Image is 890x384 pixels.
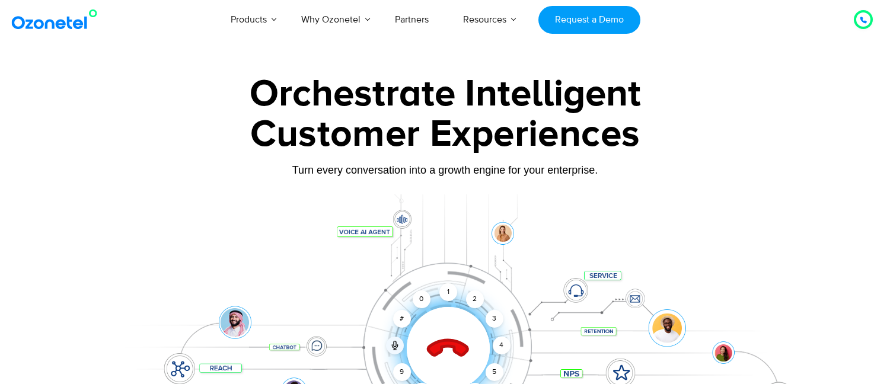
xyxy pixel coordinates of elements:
[485,310,503,328] div: 3
[493,337,511,354] div: 4
[393,363,411,381] div: 9
[538,6,640,34] a: Request a Demo
[439,283,457,301] div: 1
[413,290,430,308] div: 0
[75,106,816,163] div: Customer Experiences
[75,164,816,177] div: Turn every conversation into a growth engine for your enterprise.
[75,75,816,113] div: Orchestrate Intelligent
[466,290,484,308] div: 2
[485,363,503,381] div: 5
[393,310,411,328] div: #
